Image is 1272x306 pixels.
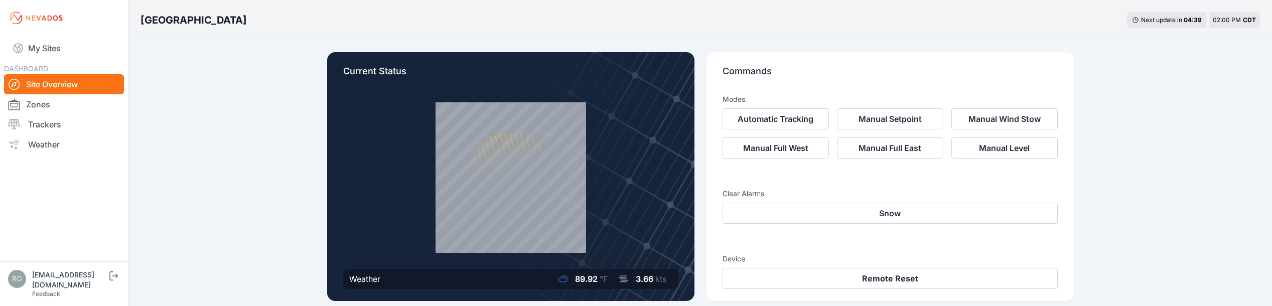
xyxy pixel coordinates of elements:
[1243,16,1256,24] span: CDT
[723,189,1058,199] h3: Clear Alarms
[4,134,124,155] a: Weather
[575,274,598,284] span: 89.92
[655,274,666,284] span: kts
[723,254,1058,264] h3: Device
[8,10,64,26] img: Nevados
[837,108,943,129] button: Manual Setpoint
[349,273,380,285] div: Weather
[1184,16,1202,24] div: 04 : 39
[723,203,1058,224] button: Snow
[723,94,745,104] h3: Modes
[140,7,247,33] nav: Breadcrumb
[140,13,247,27] h3: [GEOGRAPHIC_DATA]
[343,64,678,86] p: Current Status
[4,94,124,114] a: Zones
[723,268,1058,289] button: Remote Reset
[32,270,107,290] div: [EMAIL_ADDRESS][DOMAIN_NAME]
[723,137,829,159] button: Manual Full West
[1141,16,1182,24] span: Next update in
[1213,16,1241,24] span: 02:00 PM
[723,64,1058,86] p: Commands
[951,108,1058,129] button: Manual Wind Stow
[636,274,653,284] span: 3.66
[4,74,124,94] a: Site Overview
[8,270,26,288] img: rono@prim.com
[837,137,943,159] button: Manual Full East
[600,274,608,284] span: °F
[951,137,1058,159] button: Manual Level
[4,64,48,73] span: DASHBOARD
[4,36,124,60] a: My Sites
[4,114,124,134] a: Trackers
[723,108,829,129] button: Automatic Tracking
[32,290,60,297] a: Feedback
